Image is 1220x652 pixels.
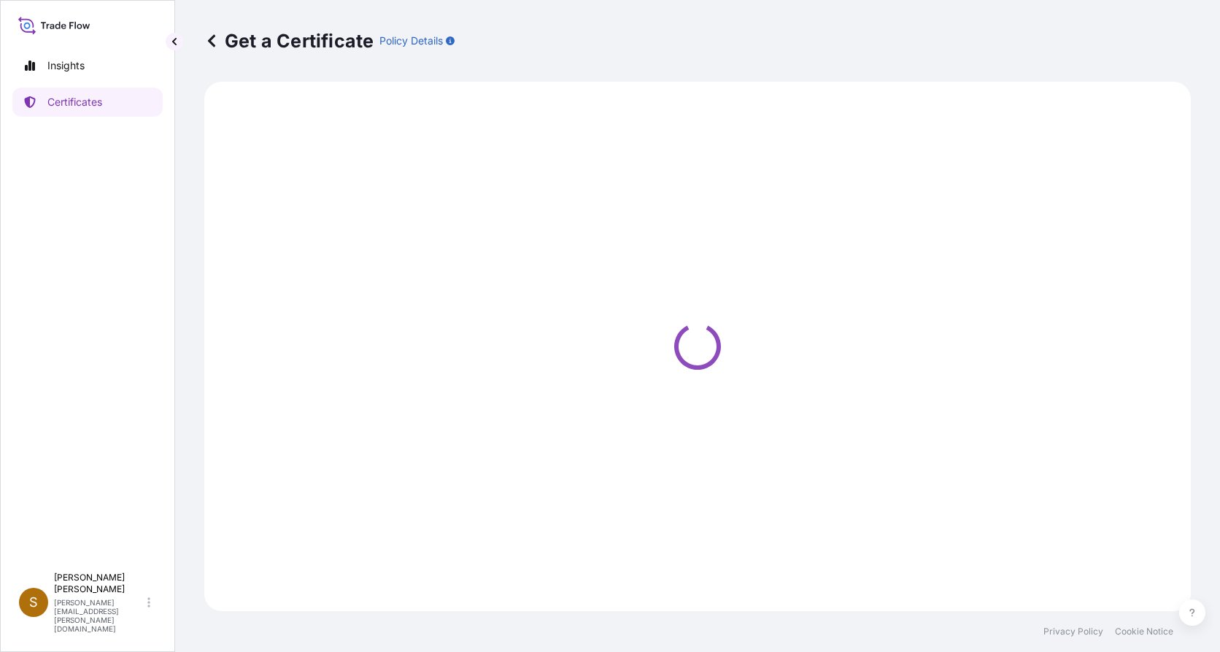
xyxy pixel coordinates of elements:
p: [PERSON_NAME] [PERSON_NAME] [54,572,144,595]
p: [PERSON_NAME][EMAIL_ADDRESS][PERSON_NAME][DOMAIN_NAME] [54,598,144,633]
p: Certificates [47,95,102,109]
p: Insights [47,58,85,73]
p: Get a Certificate [204,29,374,53]
a: Insights [12,51,163,80]
a: Privacy Policy [1043,626,1103,637]
a: Cookie Notice [1115,626,1173,637]
div: Loading [213,90,1182,602]
a: Certificates [12,88,163,117]
span: S [29,595,38,610]
p: Policy Details [379,34,443,48]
